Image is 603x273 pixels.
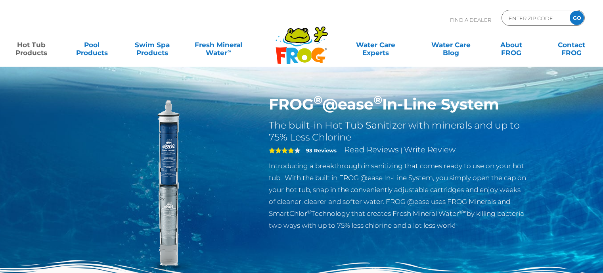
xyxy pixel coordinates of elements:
a: Fresh MineralWater∞ [189,37,248,53]
a: Swim SpaProducts [129,37,176,53]
input: GO [570,11,584,25]
a: PoolProducts [68,37,115,53]
h1: FROG @ease In-Line System [269,95,528,113]
strong: 93 Reviews [306,147,337,154]
a: Write Review [404,145,456,154]
a: ContactFROG [548,37,595,53]
sup: ®∞ [459,209,467,215]
a: AboutFROG [488,37,534,53]
a: Hot TubProducts [8,37,55,53]
a: Water CareExperts [337,37,414,53]
a: Read Reviews [344,145,399,154]
span: | [400,146,402,154]
a: Water CareBlog [427,37,474,53]
p: Introducing a breakthrough in sanitizing that comes ready to use on your hot tub. With the built ... [269,160,528,231]
img: Frog Products Logo [271,16,332,64]
h2: The built-in Hot Tub Sanitizer with minerals and up to 75% Less Chlorine [269,119,528,143]
sup: ® [314,93,322,107]
p: Find A Dealer [450,10,491,30]
sup: ∞ [227,48,231,54]
sup: ® [307,209,311,215]
sup: ® [373,93,382,107]
span: 4 [269,147,294,154]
